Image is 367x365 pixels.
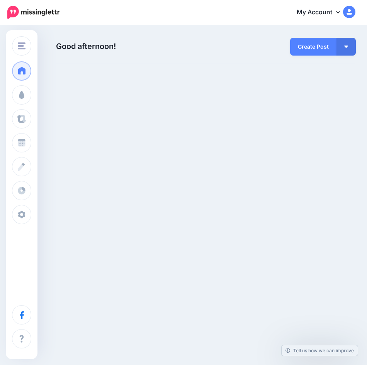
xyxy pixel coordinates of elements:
[7,6,59,19] img: Missinglettr
[289,3,355,22] a: My Account
[290,38,336,56] a: Create Post
[344,46,348,48] img: arrow-down-white.png
[18,42,25,49] img: menu.png
[282,345,358,356] a: Tell us how we can improve
[56,42,116,51] span: Good afternoon!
